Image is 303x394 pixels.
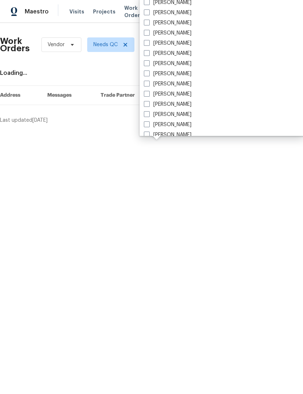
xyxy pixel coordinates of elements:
[144,60,191,67] label: [PERSON_NAME]
[144,131,191,138] label: [PERSON_NAME]
[144,101,191,108] label: [PERSON_NAME]
[144,29,191,37] label: [PERSON_NAME]
[144,91,191,98] label: [PERSON_NAME]
[144,19,191,27] label: [PERSON_NAME]
[25,8,49,15] span: Maestro
[144,9,191,16] label: [PERSON_NAME]
[93,8,116,15] span: Projects
[144,70,191,77] label: [PERSON_NAME]
[124,4,143,19] span: Work Orders
[69,8,84,15] span: Visits
[144,40,191,47] label: [PERSON_NAME]
[95,86,163,105] th: Trade Partner
[32,118,48,123] span: [DATE]
[144,50,191,57] label: [PERSON_NAME]
[144,111,191,118] label: [PERSON_NAME]
[144,80,191,88] label: [PERSON_NAME]
[144,121,191,128] label: [PERSON_NAME]
[48,41,65,48] span: Vendor
[93,41,118,48] span: Needs QC
[41,86,95,105] th: Messages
